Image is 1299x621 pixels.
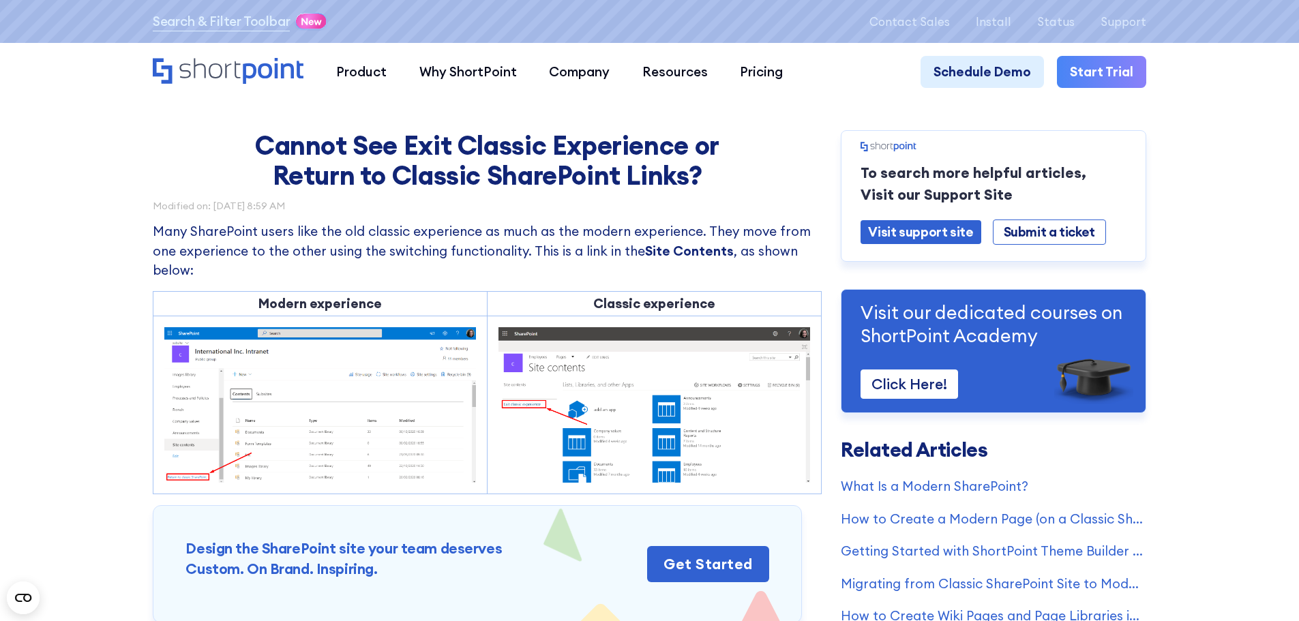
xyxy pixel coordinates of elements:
a: How to Create a Modern Page (on a Classic SharePoint Site) [841,509,1146,529]
div: Pricing [740,62,783,82]
a: Pricing [724,56,800,89]
a: Start Trial [1057,56,1146,89]
a: Search & Filter Toolbar [153,12,290,31]
a: Schedule Demo [921,56,1044,89]
a: Why ShortPoint [403,56,533,89]
a: Contact Sales [869,15,950,28]
a: What Is a Modern SharePoint? [841,476,1146,496]
a: Support [1101,15,1146,28]
div: Product [336,62,387,82]
a: Home [153,58,303,86]
p: Many SharePoint users like the old classic experience as much as the modern experience. They move... [153,222,822,280]
h1: Cannot See Exit Classic Experience or Return to Classic SharePoint Links? [231,130,743,190]
strong: Site Contents [645,243,734,259]
p: To search more helpful articles, Visit our Support Site [861,162,1126,206]
a: Click Here! [861,369,958,399]
p: Visit our dedicated courses on ShortPoint Academy [861,301,1126,348]
a: Submit a ticket [993,219,1106,245]
a: Getting Started with ShortPoint Theme Builder - Classic SharePoint Sites (Part 1) [841,541,1146,561]
iframe: Chat Widget [1054,463,1299,621]
a: Install [976,15,1011,28]
div: Company [549,62,610,82]
div: Why ShortPoint [419,62,517,82]
div: Modified on: [DATE] 8:59 AM [153,201,822,211]
a: Migrating from Classic SharePoint Site to Modern SharePoint Site (SharePoint Online) [841,574,1146,594]
h3: Related Articles [841,440,1146,460]
strong: Modern experience [258,295,382,312]
a: Company [533,56,626,89]
a: Status [1037,15,1075,28]
a: Resources [626,56,724,89]
a: Visit support site [861,220,981,244]
strong: Classic experience [593,295,715,312]
a: get started [647,546,769,582]
button: Open CMP widget [7,581,40,614]
h3: Design the SharePoint site your team deserves Custom. On Brand. Inspiring. [185,539,502,579]
a: Product [320,56,403,89]
div: Resources [642,62,708,82]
